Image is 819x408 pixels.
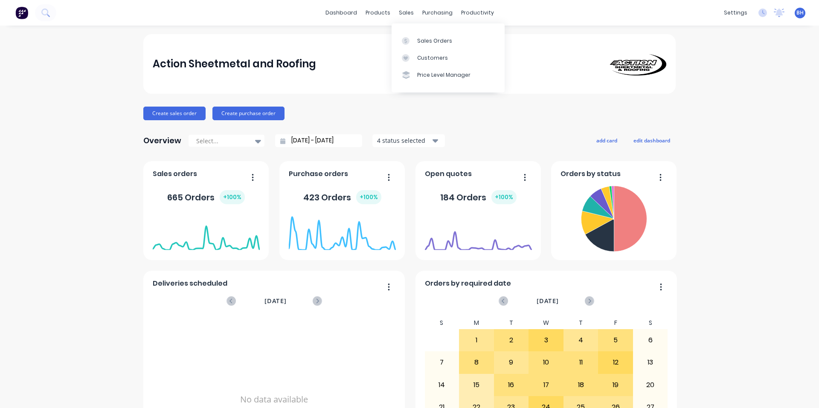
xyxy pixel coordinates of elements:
button: 4 status selected [372,134,445,147]
div: Overview [143,132,181,149]
a: Customers [392,49,505,67]
a: Price Level Manager [392,67,505,84]
div: purchasing [418,6,457,19]
div: W [529,317,563,329]
span: Purchase orders [289,169,348,179]
div: + 100 % [356,190,381,204]
div: 7 [425,352,459,373]
div: Sales Orders [417,37,452,45]
div: 12 [598,352,633,373]
span: Orders by status [561,169,621,179]
div: Customers [417,54,448,62]
div: 11 [564,352,598,373]
button: Create purchase order [212,107,285,120]
span: [DATE] [264,296,287,306]
div: 4 [564,330,598,351]
button: add card [591,135,623,146]
div: 5 [598,330,633,351]
div: 4 status selected [377,136,431,145]
span: Open quotes [425,169,472,179]
div: sales [395,6,418,19]
a: dashboard [321,6,361,19]
div: + 100 % [491,190,517,204]
div: T [563,317,598,329]
div: M [459,317,494,329]
button: edit dashboard [628,135,676,146]
div: 14 [425,374,459,396]
div: 19 [598,374,633,396]
div: 9 [494,352,529,373]
div: 665 Orders [167,190,245,204]
span: BH [796,9,804,17]
div: 3 [529,330,563,351]
span: Deliveries scheduled [153,278,227,289]
img: Action Sheetmetal and Roofing [607,52,666,75]
div: 184 Orders [440,190,517,204]
div: 2 [494,330,529,351]
div: 16 [494,374,529,396]
div: 20 [633,374,668,396]
div: 15 [459,374,494,396]
div: settings [720,6,752,19]
div: S [633,317,668,329]
div: 8 [459,352,494,373]
div: 17 [529,374,563,396]
div: 1 [459,330,494,351]
div: + 100 % [220,190,245,204]
div: S [424,317,459,329]
div: 10 [529,352,563,373]
img: Factory [15,6,28,19]
span: Sales orders [153,169,197,179]
div: 13 [633,352,668,373]
div: Price Level Manager [417,71,470,79]
div: T [494,317,529,329]
div: 423 Orders [303,190,381,204]
div: products [361,6,395,19]
a: Sales Orders [392,32,505,49]
div: F [598,317,633,329]
div: 6 [633,330,668,351]
div: 18 [564,374,598,396]
button: Create sales order [143,107,206,120]
div: Action Sheetmetal and Roofing [153,55,316,72]
span: [DATE] [537,296,559,306]
div: productivity [457,6,498,19]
